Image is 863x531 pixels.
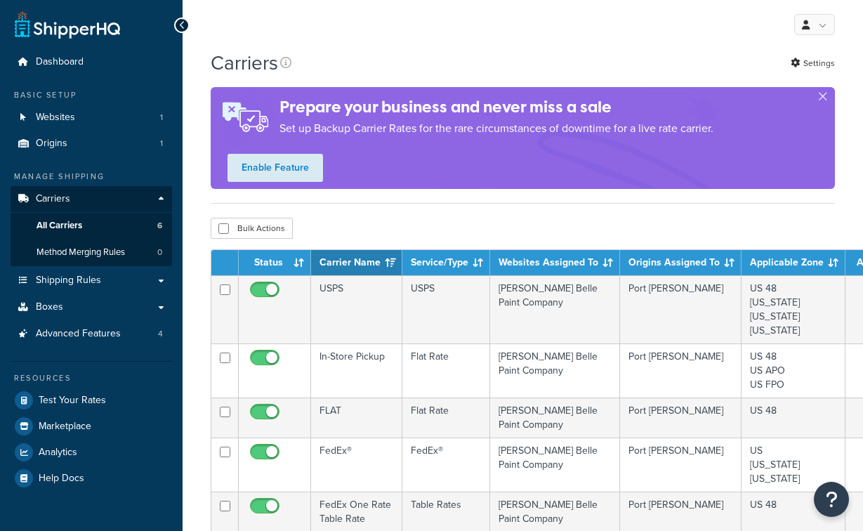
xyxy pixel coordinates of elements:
[11,372,172,384] div: Resources
[39,473,84,485] span: Help Docs
[39,395,106,407] span: Test Your Rates
[39,447,77,459] span: Analytics
[620,250,742,275] th: Origins Assigned To: activate to sort column ascending
[620,438,742,492] td: Port [PERSON_NAME]
[742,343,845,398] td: US 48 US APO US FPO
[279,96,713,119] h4: Prepare your business and never miss a sale
[11,49,172,75] a: Dashboard
[211,49,278,77] h1: Carriers
[311,438,402,492] td: FedEx®
[311,343,402,398] td: In-Store Pickup
[37,247,125,258] span: Method Merging Rules
[11,186,172,212] a: Carriers
[36,301,63,313] span: Boxes
[158,328,163,340] span: 4
[11,440,172,465] a: Analytics
[814,482,849,517] button: Open Resource Center
[620,275,742,343] td: Port [PERSON_NAME]
[239,250,311,275] th: Status: activate to sort column ascending
[11,213,172,239] a: All Carriers 6
[11,89,172,101] div: Basic Setup
[490,275,620,343] td: [PERSON_NAME] Belle Paint Company
[37,220,82,232] span: All Carriers
[11,186,172,266] li: Carriers
[490,250,620,275] th: Websites Assigned To: activate to sort column ascending
[402,275,490,343] td: USPS
[620,343,742,398] td: Port [PERSON_NAME]
[311,398,402,438] td: FLAT
[39,421,91,433] span: Marketplace
[402,398,490,438] td: Flat Rate
[160,112,163,124] span: 1
[11,105,172,131] a: Websites 1
[36,112,75,124] span: Websites
[211,87,279,147] img: ad-rules-rateshop-fe6ec290ccb7230408bd80ed9643f0289d75e0ffd9eb532fc0e269fcd187b520.png
[36,138,67,150] span: Origins
[490,343,620,398] td: [PERSON_NAME] Belle Paint Company
[742,250,845,275] th: Applicable Zone: activate to sort column ascending
[11,321,172,347] li: Advanced Features
[11,240,172,265] a: Method Merging Rules 0
[11,268,172,294] a: Shipping Rules
[311,275,402,343] td: USPS
[742,275,845,343] td: US 48 [US_STATE] [US_STATE] [US_STATE]
[11,466,172,491] a: Help Docs
[11,131,172,157] a: Origins 1
[279,119,713,138] p: Set up Backup Carrier Rates for the rare circumstances of downtime for a live rate carrier.
[11,414,172,439] a: Marketplace
[15,11,120,39] a: ShipperHQ Home
[742,438,845,492] td: US [US_STATE] [US_STATE]
[11,294,172,320] a: Boxes
[620,398,742,438] td: Port [PERSON_NAME]
[36,275,101,287] span: Shipping Rules
[11,321,172,347] a: Advanced Features 4
[36,56,84,68] span: Dashboard
[157,247,162,258] span: 0
[490,438,620,492] td: [PERSON_NAME] Belle Paint Company
[160,138,163,150] span: 1
[11,131,172,157] li: Origins
[228,154,323,182] a: Enable Feature
[11,240,172,265] li: Method Merging Rules
[742,398,845,438] td: US 48
[211,218,293,239] button: Bulk Actions
[402,343,490,398] td: Flat Rate
[402,250,490,275] th: Service/Type: activate to sort column ascending
[36,193,70,205] span: Carriers
[11,171,172,183] div: Manage Shipping
[402,438,490,492] td: FedEx®
[157,220,162,232] span: 6
[11,213,172,239] li: All Carriers
[791,53,835,73] a: Settings
[11,105,172,131] li: Websites
[490,398,620,438] td: [PERSON_NAME] Belle Paint Company
[311,250,402,275] th: Carrier Name: activate to sort column ascending
[11,388,172,413] a: Test Your Rates
[36,328,121,340] span: Advanced Features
